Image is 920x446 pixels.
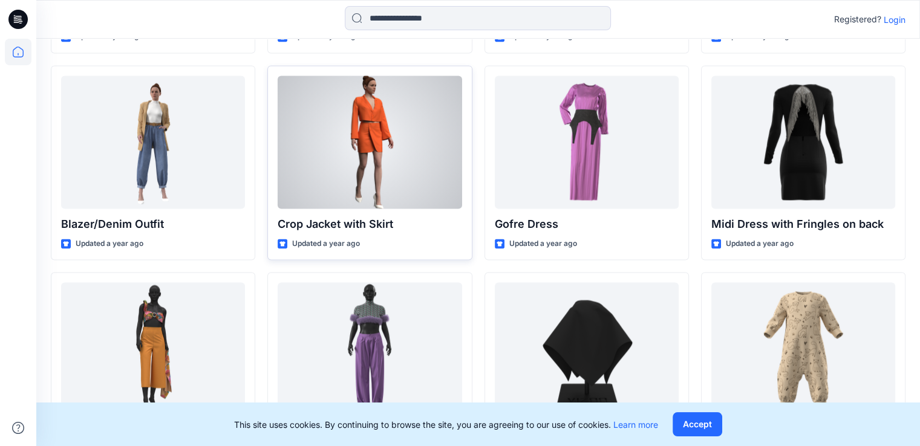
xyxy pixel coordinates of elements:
a: Baby jumpsuit with buttons down [711,282,895,415]
p: Crop Jacket with Skirt [278,216,462,233]
a: Learn more [613,419,658,430]
p: Blazer/Denim Outfit [61,216,245,233]
a: Gofre Dress [495,76,679,208]
p: Updated a year ago [292,238,360,250]
a: Blazer/Denim Outfit [61,76,245,208]
p: Updated a year ago [509,238,577,250]
a: Top with Fur and pants [278,282,462,415]
a: Crop Jacket with Skirt [278,76,462,208]
p: Updated a year ago [726,238,794,250]
p: This site uses cookies. By continuing to browse the site, you are agreeing to our use of cookies. [234,418,658,431]
a: Midi Dress with Fringles on back [711,76,895,208]
p: Gofre Dress [495,216,679,233]
p: Updated a year ago [76,238,143,250]
p: Registered? [834,12,881,27]
p: Login [884,13,905,26]
p: Midi Dress with Fringles on back [711,216,895,233]
a: Ring top Outfit [61,282,245,415]
a: DERA GABARDIN [495,282,679,415]
button: Accept [673,412,722,436]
